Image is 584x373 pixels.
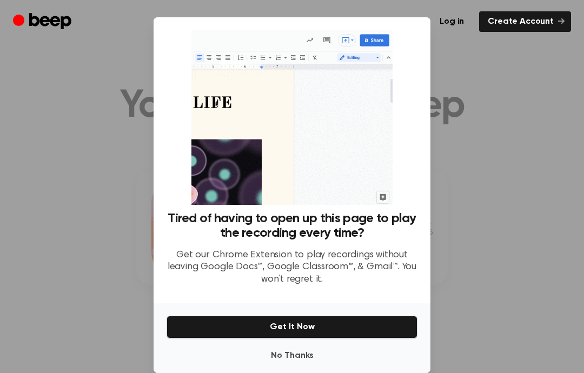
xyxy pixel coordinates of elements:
[191,30,392,205] img: Beep extension in action
[13,11,74,32] a: Beep
[167,345,417,367] button: No Thanks
[479,11,571,32] a: Create Account
[431,11,473,32] a: Log in
[167,316,417,338] button: Get It Now
[167,211,417,241] h3: Tired of having to open up this page to play the recording every time?
[167,249,417,286] p: Get our Chrome Extension to play recordings without leaving Google Docs™, Google Classroom™, & Gm...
